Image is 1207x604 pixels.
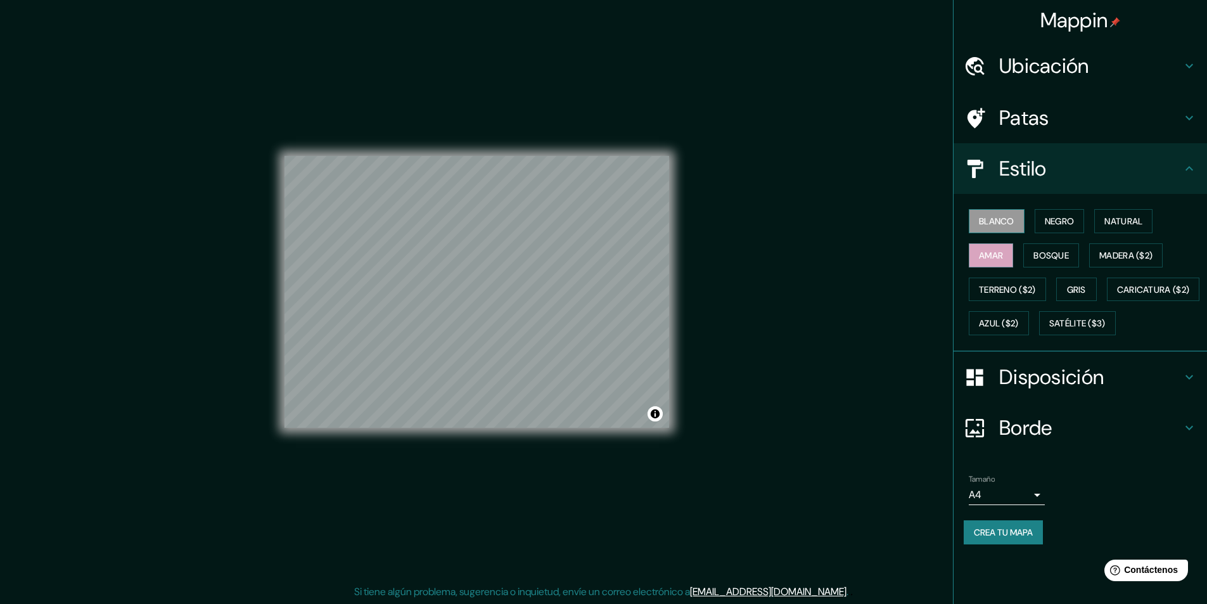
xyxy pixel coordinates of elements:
[354,585,690,598] font: Si tiene algún problema, sugerencia o inquietud, envíe un correo electrónico a
[1094,555,1193,590] iframe: Lanzador de widgets de ayuda
[979,284,1036,295] font: Terreno ($2)
[999,105,1049,131] font: Patas
[999,53,1089,79] font: Ubicación
[1107,278,1200,302] button: Caricatura ($2)
[954,352,1207,402] div: Disposición
[1023,243,1079,267] button: Bosque
[969,209,1025,233] button: Blanco
[284,156,669,428] canvas: Mapa
[999,155,1047,182] font: Estilo
[999,414,1052,441] font: Borde
[964,520,1043,544] button: Crea tu mapa
[999,364,1104,390] font: Disposición
[969,474,995,484] font: Tamaño
[1089,243,1163,267] button: Madera ($2)
[954,41,1207,91] div: Ubicación
[1056,278,1097,302] button: Gris
[979,318,1019,330] font: Azul ($2)
[979,250,1003,261] font: Amar
[1039,311,1116,335] button: Satélite ($3)
[1045,215,1075,227] font: Negro
[969,243,1013,267] button: Amar
[1040,7,1108,34] font: Mappin
[1104,215,1142,227] font: Natural
[1099,250,1153,261] font: Madera ($2)
[690,585,846,598] a: [EMAIL_ADDRESS][DOMAIN_NAME]
[648,406,663,421] button: Activar o desactivar atribución
[954,402,1207,453] div: Borde
[969,488,981,501] font: A4
[954,143,1207,194] div: Estilo
[1049,318,1106,330] font: Satélite ($3)
[1067,284,1086,295] font: Gris
[846,585,848,598] font: .
[1094,209,1153,233] button: Natural
[974,527,1033,538] font: Crea tu mapa
[969,485,1045,505] div: A4
[1033,250,1069,261] font: Bosque
[848,584,850,598] font: .
[979,215,1014,227] font: Blanco
[969,311,1029,335] button: Azul ($2)
[969,278,1046,302] button: Terreno ($2)
[850,584,853,598] font: .
[1110,17,1120,27] img: pin-icon.png
[954,93,1207,143] div: Patas
[1117,284,1190,295] font: Caricatura ($2)
[1035,209,1085,233] button: Negro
